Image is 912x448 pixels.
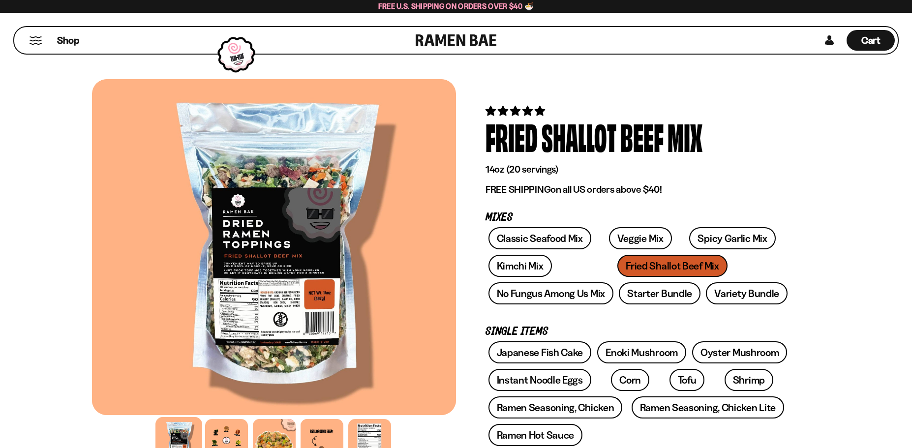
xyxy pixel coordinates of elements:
p: on all US orders above $40! [486,183,790,196]
a: Tofu [669,369,705,391]
a: Veggie Mix [609,227,672,249]
p: 14oz (20 servings) [486,163,790,176]
div: Fried [486,118,538,155]
strong: FREE SHIPPING [486,183,550,195]
p: Single Items [486,327,790,336]
p: Mixes [486,213,790,222]
a: Classic Seafood Mix [488,227,591,249]
a: Kimchi Mix [488,255,552,277]
a: Starter Bundle [619,282,700,304]
a: Corn [611,369,649,391]
a: Shop [57,30,79,51]
div: Cart [847,27,895,54]
div: Shallot [542,118,616,155]
div: Mix [668,118,702,155]
span: 4.82 stars [486,105,547,117]
a: Instant Noodle Eggs [488,369,591,391]
a: Spicy Garlic Mix [689,227,775,249]
a: No Fungus Among Us Mix [488,282,613,304]
a: Ramen Seasoning, Chicken Lite [632,396,784,418]
span: Shop [57,34,79,47]
span: Free U.S. Shipping on Orders over $40 🍜 [378,1,534,11]
button: Mobile Menu Trigger [29,36,42,45]
a: Japanese Fish Cake [488,341,592,363]
a: Ramen Hot Sauce [488,424,583,446]
a: Shrimp [725,369,773,391]
a: Enoki Mushroom [597,341,686,363]
a: Ramen Seasoning, Chicken [488,396,623,418]
a: Oyster Mushroom [692,341,788,363]
span: Cart [861,34,881,46]
a: Variety Bundle [706,282,788,304]
div: Beef [620,118,664,155]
